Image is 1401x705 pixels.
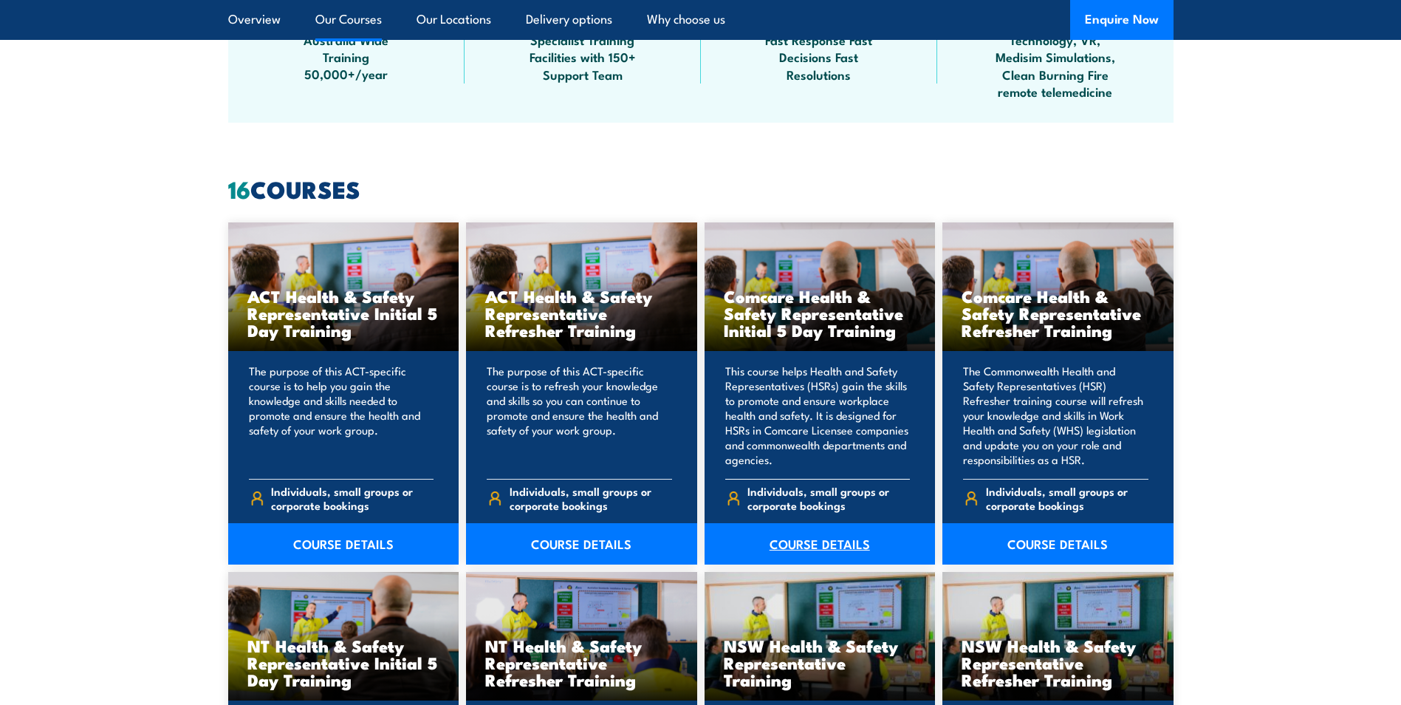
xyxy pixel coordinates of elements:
span: Individuals, small groups or corporate bookings [986,484,1148,512]
p: The purpose of this ACT-specific course is to help you gain the knowledge and skills needed to pr... [249,364,434,467]
a: COURSE DETAILS [228,523,459,565]
h3: NT Health & Safety Representative Initial 5 Day Training [247,637,440,688]
h3: NSW Health & Safety Representative Refresher Training [962,637,1154,688]
span: Technology, VR, Medisim Simulations, Clean Burning Fire remote telemedicine [989,31,1122,101]
a: COURSE DETAILS [705,523,936,565]
span: Fast Response Fast Decisions Fast Resolutions [753,31,886,83]
a: COURSE DETAILS [466,523,697,565]
h3: NSW Health & Safety Representative Training [724,637,917,688]
h3: NT Health & Safety Representative Refresher Training [485,637,678,688]
strong: 16 [228,170,250,207]
span: Australia Wide Training 50,000+/year [280,31,413,83]
p: This course helps Health and Safety Representatives (HSRs) gain the skills to promote and ensure ... [725,364,911,467]
a: COURSE DETAILS [942,523,1174,565]
h3: ACT Health & Safety Representative Initial 5 Day Training [247,287,440,338]
p: The Commonwealth Health and Safety Representatives (HSR) Refresher training course will refresh y... [963,364,1148,467]
p: The purpose of this ACT-specific course is to refresh your knowledge and skills so you can contin... [487,364,672,467]
h3: Comcare Health & Safety Representative Initial 5 Day Training [724,287,917,338]
span: Individuals, small groups or corporate bookings [271,484,434,512]
h2: COURSES [228,178,1174,199]
span: Specialist Training Facilities with 150+ Support Team [516,31,649,83]
h3: ACT Health & Safety Representative Refresher Training [485,287,678,338]
span: Individuals, small groups or corporate bookings [510,484,672,512]
span: Individuals, small groups or corporate bookings [747,484,910,512]
h3: Comcare Health & Safety Representative Refresher Training [962,287,1154,338]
